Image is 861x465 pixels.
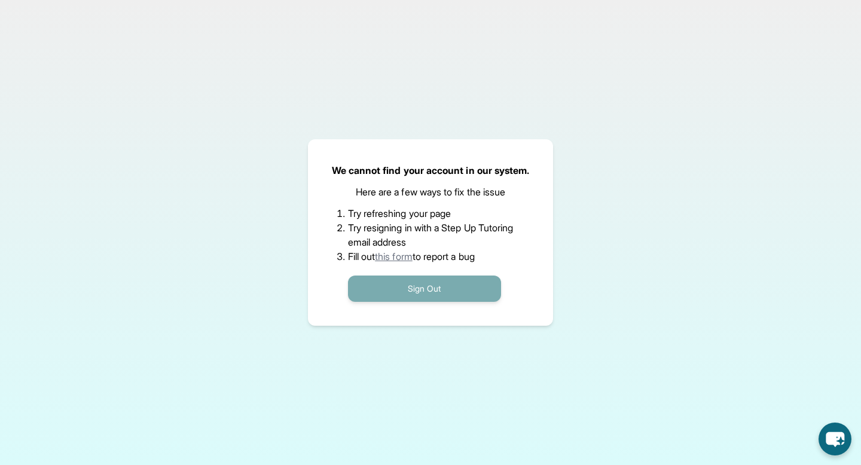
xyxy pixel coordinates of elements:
button: Sign Out [348,276,501,302]
li: Fill out to report a bug [348,249,514,264]
button: chat-button [819,423,851,455]
a: Sign Out [348,282,501,294]
p: We cannot find your account in our system. [332,163,530,178]
a: this form [375,250,413,262]
li: Try resigning in with a Step Up Tutoring email address [348,221,514,249]
li: Try refreshing your page [348,206,514,221]
p: Here are a few ways to fix the issue [356,185,506,199]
